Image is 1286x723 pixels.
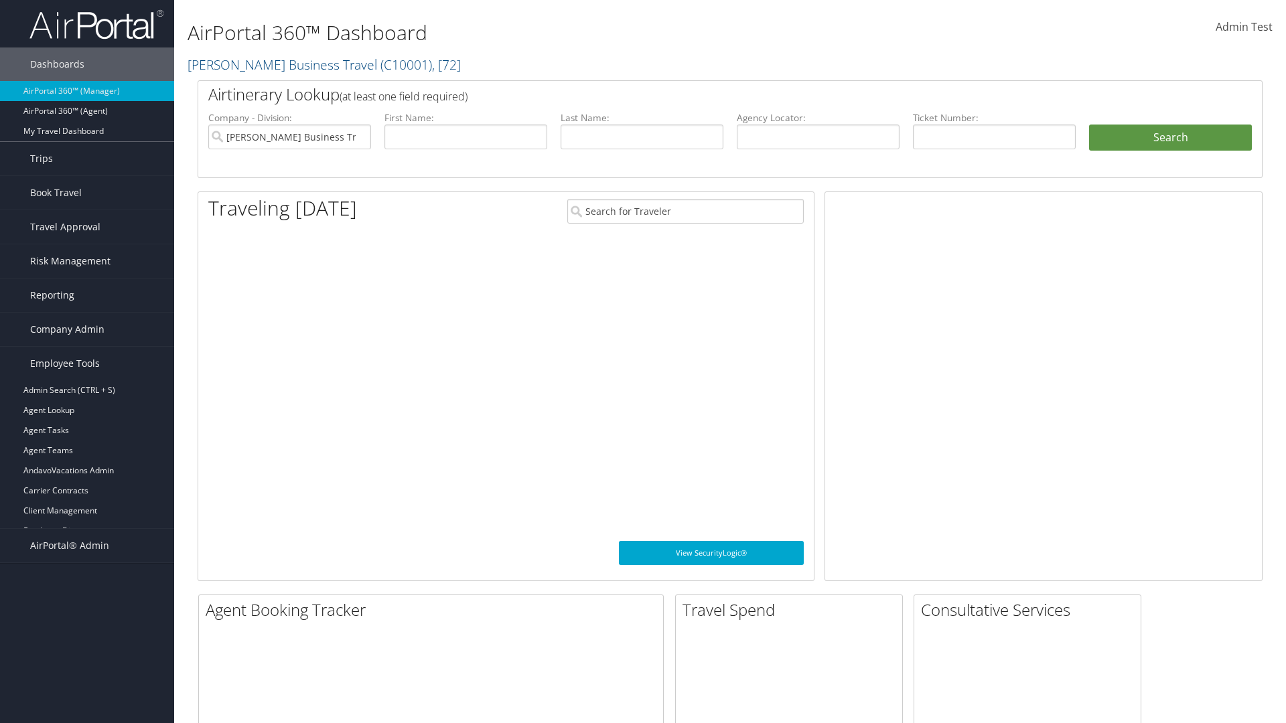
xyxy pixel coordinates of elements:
span: Admin Test [1216,19,1273,34]
span: Company Admin [30,313,104,346]
h2: Consultative Services [921,598,1141,621]
a: View SecurityLogic® [619,541,804,565]
span: Book Travel [30,176,82,210]
span: (at least one field required) [340,89,468,104]
span: Reporting [30,278,74,312]
span: , [ 72 ] [432,56,461,74]
span: Dashboards [30,48,84,81]
span: AirPortal® Admin [30,529,109,562]
h2: Travel Spend [683,598,902,621]
label: Company - Division: [208,111,371,125]
label: Ticket Number: [913,111,1076,125]
span: ( C10001 ) [380,56,432,74]
input: Search for Traveler [567,199,804,224]
label: First Name: [384,111,547,125]
label: Agency Locator: [737,111,900,125]
img: airportal-logo.png [29,9,163,40]
span: Travel Approval [30,210,100,244]
a: Admin Test [1216,7,1273,48]
span: Risk Management [30,244,111,278]
span: Trips [30,142,53,175]
label: Last Name: [561,111,723,125]
button: Search [1089,125,1252,151]
h2: Agent Booking Tracker [206,598,663,621]
h1: AirPortal 360™ Dashboard [188,19,911,47]
a: [PERSON_NAME] Business Travel [188,56,461,74]
span: Employee Tools [30,347,100,380]
h1: Traveling [DATE] [208,194,357,222]
h2: Airtinerary Lookup [208,83,1163,106]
